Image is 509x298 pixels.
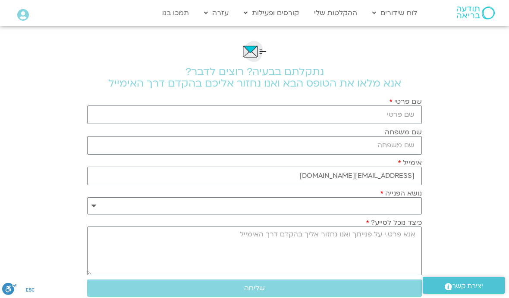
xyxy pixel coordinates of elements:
[87,167,422,185] input: אימייל
[87,136,422,155] input: שם משפחה
[200,5,233,21] a: עזרה
[87,106,422,124] input: שם פרטי
[87,279,422,297] button: שליחה
[366,219,422,227] label: כיצד נוכל לסייע?
[158,5,193,21] a: תמכו בנו
[380,189,422,197] label: נושא הפנייה
[310,5,361,21] a: ההקלטות שלי
[398,159,422,167] label: אימייל
[452,280,483,292] span: יצירת קשר
[87,66,422,89] h2: נתקלתם בבעיה? רוצים לדבר? אנא מלאו את הטופס הבא ואנו נחזור אליכם בהקדם דרך האימייל
[368,5,421,21] a: לוח שידורים
[385,128,422,136] label: שם משפחה
[239,5,303,21] a: קורסים ופעילות
[389,98,422,106] label: שם פרטי
[423,277,505,294] a: יצירת קשר
[457,6,495,19] img: תודעה בריאה
[244,284,265,292] span: שליחה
